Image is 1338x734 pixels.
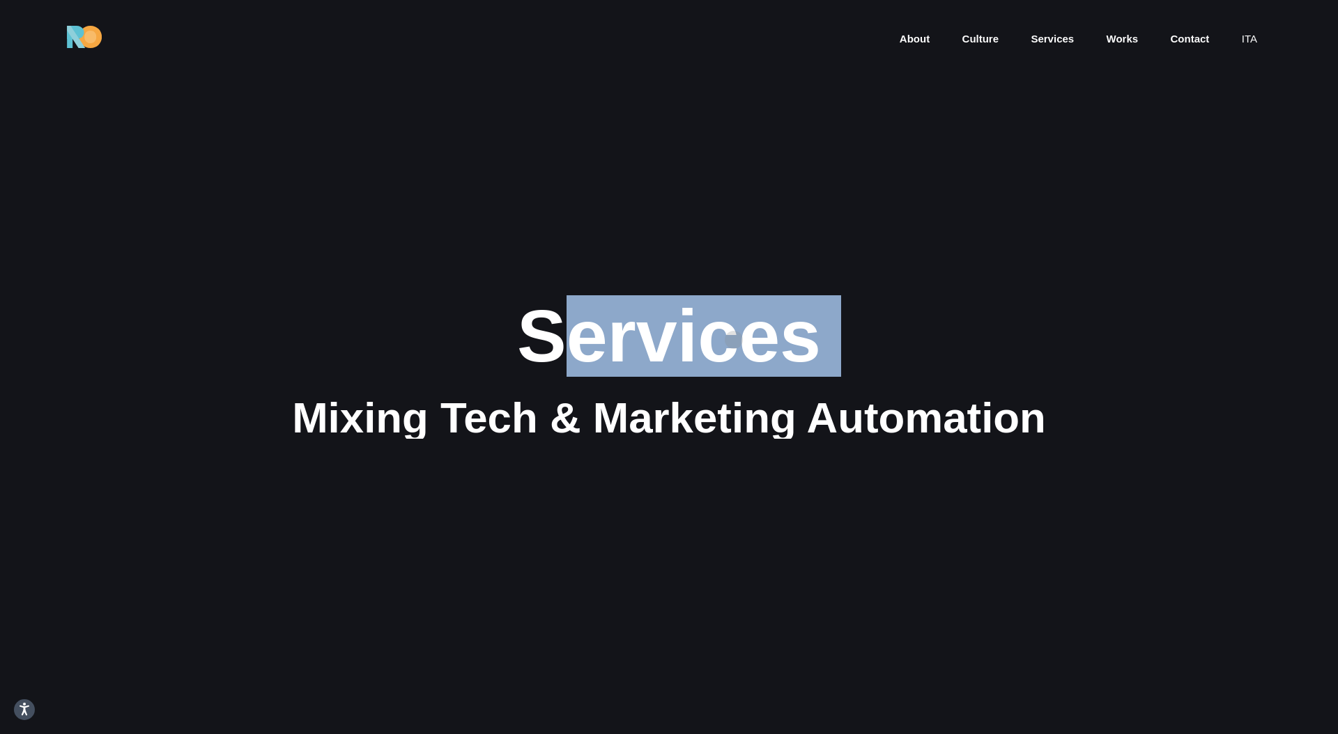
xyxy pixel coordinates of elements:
[898,31,931,47] a: About
[1169,31,1211,47] a: Contact
[206,295,1132,377] div: Services
[961,31,1001,47] a: Culture
[1240,31,1259,47] a: ita
[1105,31,1140,47] a: Works
[206,396,1132,439] div: Mixing Tech & Marketing Automation
[1029,31,1075,47] a: Services
[67,26,102,48] img: Ride On Agency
